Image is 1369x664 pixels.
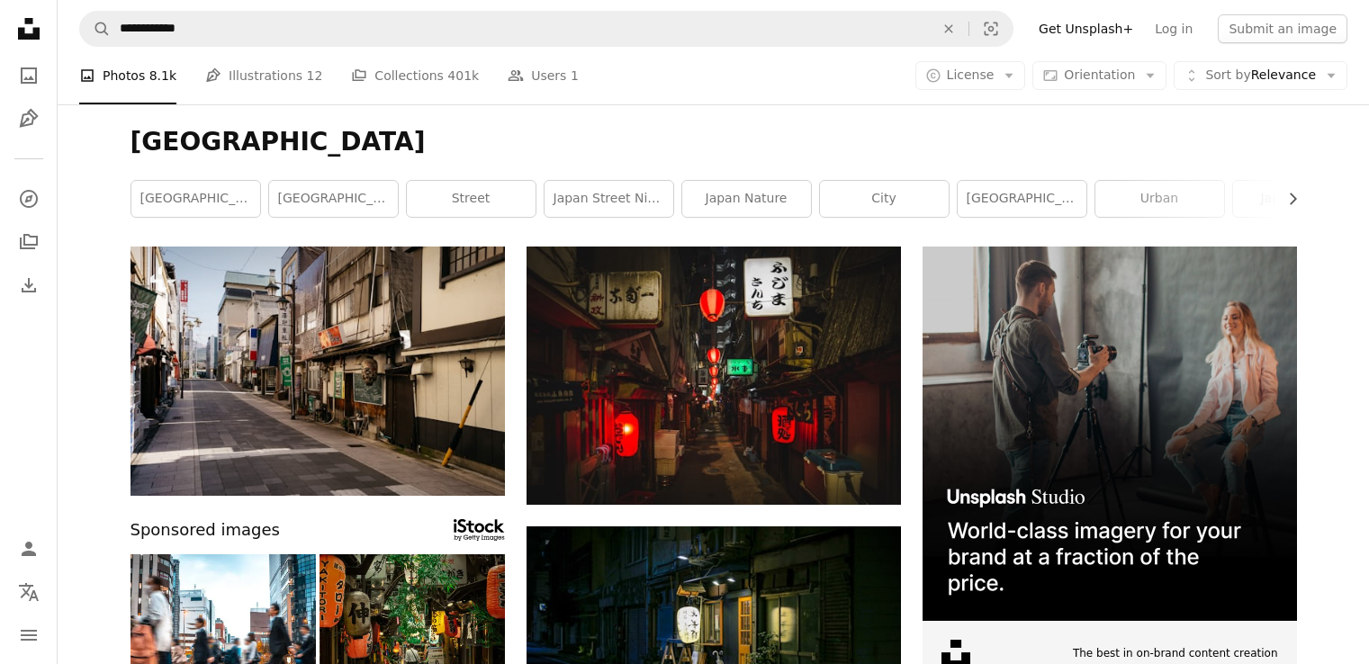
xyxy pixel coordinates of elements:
button: Clear [929,12,968,46]
a: Get Unsplash+ [1028,14,1144,43]
span: Relevance [1205,67,1316,85]
span: License [947,67,995,82]
img: a narrow city street lined with buildings and shops [131,247,505,496]
span: 1 [571,66,579,85]
button: Sort byRelevance [1174,61,1347,90]
button: Submit an image [1218,14,1347,43]
a: city [820,181,949,217]
a: Download History [11,267,47,303]
a: japan street night [545,181,673,217]
a: [GEOGRAPHIC_DATA] [958,181,1086,217]
a: streets during nighttime [527,367,901,383]
button: License [915,61,1026,90]
button: Search Unsplash [80,12,111,46]
a: Illustrations [11,101,47,137]
a: brown wooden storm glass door [527,642,901,659]
a: Collections [11,224,47,260]
a: Illustrations 12 [205,47,322,104]
a: [GEOGRAPHIC_DATA] [131,181,260,217]
button: scroll list to the right [1276,181,1297,217]
button: Language [11,574,47,610]
form: Find visuals sitewide [79,11,1013,47]
a: Collections 401k [351,47,479,104]
a: a narrow city street lined with buildings and shops [131,363,505,379]
h1: [GEOGRAPHIC_DATA] [131,126,1297,158]
a: Explore [11,181,47,217]
span: The best in on-brand content creation [1073,646,1278,661]
button: Visual search [969,12,1013,46]
span: Orientation [1064,67,1135,82]
a: Photos [11,58,47,94]
a: Log in / Sign up [11,531,47,567]
button: Menu [11,617,47,653]
a: Log in [1144,14,1203,43]
a: street [407,181,536,217]
button: Orientation [1032,61,1166,90]
span: Sort by [1205,67,1250,82]
a: Users 1 [508,47,579,104]
a: urban [1095,181,1224,217]
a: japan night [1233,181,1362,217]
a: [GEOGRAPHIC_DATA] [269,181,398,217]
span: Sponsored images [131,517,280,543]
img: file-1715651741414-859baba4300dimage [923,247,1297,621]
a: japan nature [682,181,811,217]
span: 401k [447,66,479,85]
img: streets during nighttime [527,247,901,505]
span: 12 [307,66,323,85]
